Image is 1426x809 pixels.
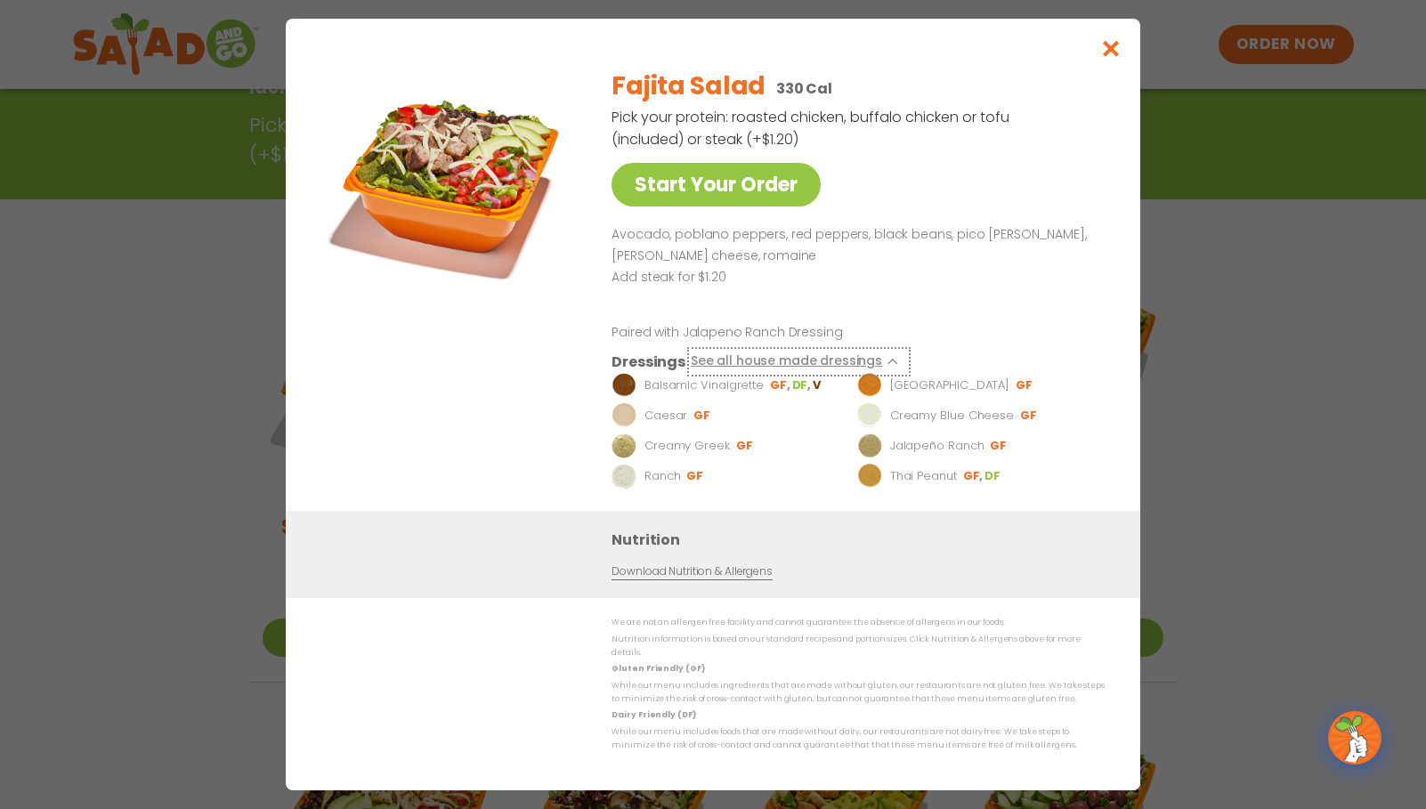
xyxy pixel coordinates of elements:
strong: Gluten Friendly (GF) [612,663,704,674]
p: Paired with Jalapeno Ranch Dressing [612,323,941,342]
img: Dressing preview image for Ranch [612,464,636,489]
li: GF [990,438,1009,454]
p: Nutrition information is based on our standard recipes and portion sizes. Click Nutrition & Aller... [612,633,1105,660]
li: GF [1020,408,1039,424]
p: Creamy Greek [644,437,730,455]
li: DF [984,468,1002,484]
p: Balsamic Vinaigrette [644,376,764,394]
img: Dressing preview image for BBQ Ranch [857,373,882,398]
h3: Dressings [612,351,685,373]
img: Dressing preview image for Balsamic Vinaigrette [612,373,636,398]
p: [GEOGRAPHIC_DATA] [890,376,1009,394]
img: Featured product photo for Fajita Salad [326,54,575,303]
a: Download Nutrition & Allergens [612,563,772,580]
p: Add steak for $1.20 [612,267,1098,288]
img: Dressing preview image for Jalapeño Ranch [857,433,882,458]
img: Dressing preview image for Creamy Blue Cheese [857,403,882,428]
img: Dressing preview image for Creamy Greek [612,433,636,458]
p: Jalapeño Ranch [890,437,984,455]
p: Ranch [644,467,681,485]
p: Pick your protein: roasted chicken, buffalo chicken or tofu (included) or steak (+$1.20) [612,106,1012,150]
a: Start Your Order [612,163,821,206]
li: GF [693,408,712,424]
li: GF [963,468,984,484]
h3: Nutrition [612,529,1114,551]
p: While our menu includes ingredients that are made without gluten, our restaurants are not gluten ... [612,679,1105,707]
li: GF [686,468,705,484]
li: GF [736,438,755,454]
li: V [813,377,822,393]
button: See all house made dressings [691,351,907,373]
p: Creamy Blue Cheese [890,407,1014,425]
p: Avocado, poblano peppers, red peppers, black beans, pico [PERSON_NAME], [PERSON_NAME] cheese, rom... [612,224,1098,267]
li: GF [770,377,791,393]
strong: Dairy Friendly (DF) [612,709,695,720]
li: DF [792,377,813,393]
p: Caesar [644,407,687,425]
img: Dressing preview image for Caesar [612,403,636,428]
img: Dressing preview image for Thai Peanut [857,464,882,489]
button: Close modal [1082,19,1140,78]
p: While our menu includes foods that are made without dairy, our restaurants are not dairy free. We... [612,724,1105,752]
p: Thai Peanut [890,467,957,485]
p: We are not an allergen free facility and cannot guarantee the absence of allergens in our foods. [612,616,1105,629]
img: wpChatIcon [1330,713,1380,763]
p: 330 Cal [776,77,832,100]
h2: Fajita Salad [612,68,766,105]
li: GF [1016,377,1034,393]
